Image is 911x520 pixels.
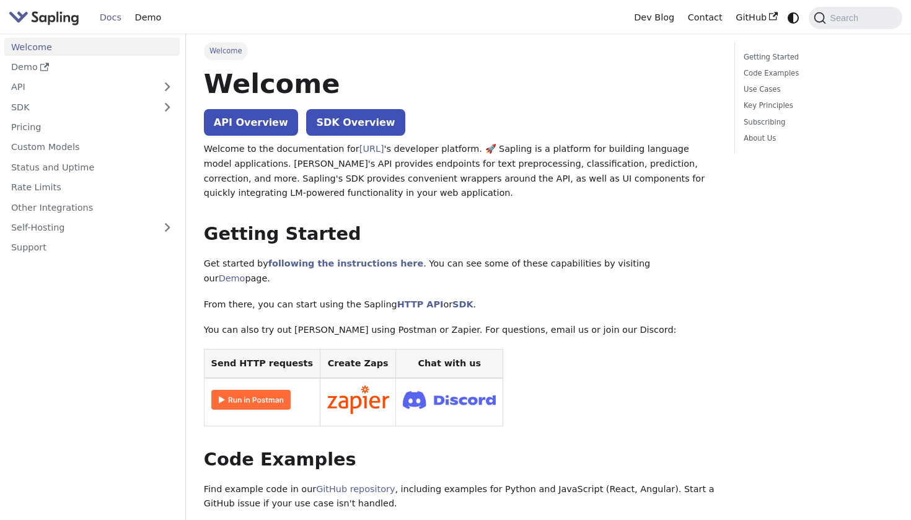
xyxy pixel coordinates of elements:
[744,117,889,128] a: Subscribing
[4,38,180,56] a: Welcome
[9,9,79,27] img: Sapling.ai
[744,84,889,95] a: Use Cases
[4,98,155,116] a: SDK
[306,109,405,136] a: SDK Overview
[744,133,889,144] a: About Us
[359,144,384,154] a: [URL]
[211,390,291,410] img: Run in Postman
[204,323,716,338] p: You can also try out [PERSON_NAME] using Postman or Zapier. For questions, email us or join our D...
[204,142,716,201] p: Welcome to the documentation for 's developer platform. 🚀 Sapling is a platform for building lang...
[4,158,180,176] a: Status and Uptime
[204,42,248,59] span: Welcome
[268,258,423,268] a: following the instructions here
[4,138,180,156] a: Custom Models
[204,297,716,312] p: From there, you can start using the Sapling or .
[627,8,680,27] a: Dev Blog
[826,13,866,23] span: Search
[397,299,444,309] a: HTTP API
[93,8,128,27] a: Docs
[4,239,180,257] a: Support
[204,109,298,136] a: API Overview
[4,78,155,96] a: API
[452,299,473,309] a: SDK
[4,58,180,76] a: Demo
[204,449,716,471] h2: Code Examples
[204,223,716,245] h2: Getting Started
[316,484,395,494] a: GitHub repository
[4,118,180,136] a: Pricing
[204,42,716,59] nav: Breadcrumbs
[155,78,180,96] button: Expand sidebar category 'API'
[4,219,180,237] a: Self-Hosting
[4,178,180,196] a: Rate Limits
[785,9,803,27] button: Switch between dark and light mode (currently system mode)
[396,350,503,379] th: Chat with us
[744,51,889,63] a: Getting Started
[327,386,389,414] img: Connect in Zapier
[4,198,180,216] a: Other Integrations
[744,100,889,112] a: Key Principles
[9,9,84,27] a: Sapling.aiSapling.ai
[204,257,716,286] p: Get started by . You can see some of these capabilities by visiting our page.
[204,67,716,100] h1: Welcome
[729,8,784,27] a: GitHub
[809,7,902,29] button: Search (Command+K)
[744,68,889,79] a: Code Examples
[403,387,496,413] img: Join Discord
[219,273,245,283] a: Demo
[155,98,180,116] button: Expand sidebar category 'SDK'
[320,350,396,379] th: Create Zaps
[681,8,729,27] a: Contact
[128,8,168,27] a: Demo
[204,350,320,379] th: Send HTTP requests
[204,482,716,512] p: Find example code in our , including examples for Python and JavaScript (React, Angular). Start a...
